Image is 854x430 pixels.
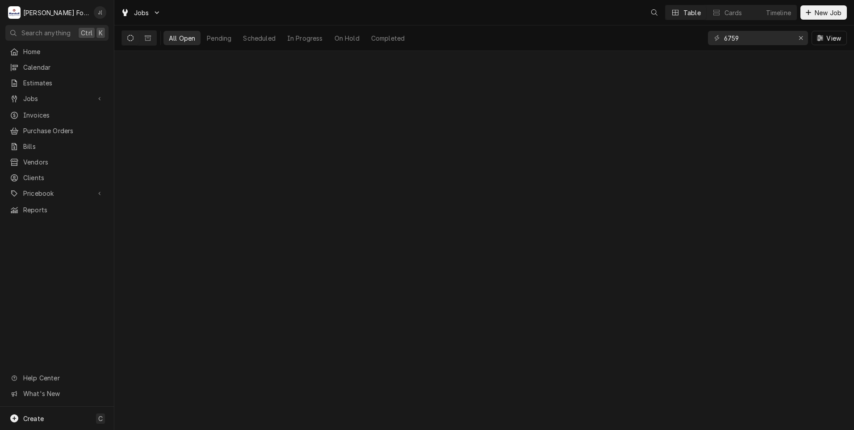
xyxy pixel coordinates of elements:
[800,5,847,20] button: New Job
[94,6,106,19] div: Jeff Debigare (109)'s Avatar
[23,373,103,383] span: Help Center
[724,8,742,17] div: Cards
[5,139,109,154] a: Bills
[23,205,104,215] span: Reports
[647,5,661,20] button: Open search
[5,76,109,90] a: Estimates
[8,6,21,19] div: Marshall Food Equipment Service's Avatar
[117,5,164,20] a: Go to Jobs
[5,202,109,217] a: Reports
[5,155,109,169] a: Vendors
[23,142,104,151] span: Bills
[813,8,843,17] span: New Job
[23,94,91,103] span: Jobs
[794,31,808,45] button: Erase input
[5,44,109,59] a: Home
[23,389,103,398] span: What's New
[23,63,104,72] span: Calendar
[23,78,104,88] span: Estimates
[371,34,405,43] div: Completed
[812,31,847,45] button: View
[81,28,92,38] span: Ctrl
[21,28,71,38] span: Search anything
[23,173,104,182] span: Clients
[825,34,843,43] span: View
[169,34,195,43] div: All Open
[5,108,109,122] a: Invoices
[98,414,103,423] span: C
[683,8,701,17] div: Table
[23,47,104,56] span: Home
[5,91,109,106] a: Go to Jobs
[5,25,109,41] button: Search anythingCtrlK
[99,28,103,38] span: K
[335,34,360,43] div: On Hold
[23,126,104,135] span: Purchase Orders
[23,110,104,120] span: Invoices
[5,60,109,75] a: Calendar
[134,8,149,17] span: Jobs
[207,34,231,43] div: Pending
[23,157,104,167] span: Vendors
[94,6,106,19] div: J(
[23,415,44,422] span: Create
[5,123,109,138] a: Purchase Orders
[766,8,791,17] div: Timeline
[5,371,109,385] a: Go to Help Center
[5,186,109,201] a: Go to Pricebook
[23,8,89,17] div: [PERSON_NAME] Food Equipment Service
[5,170,109,185] a: Clients
[23,189,91,198] span: Pricebook
[243,34,275,43] div: Scheduled
[5,386,109,401] a: Go to What's New
[287,34,323,43] div: In Progress
[8,6,21,19] div: M
[724,31,791,45] input: Keyword search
